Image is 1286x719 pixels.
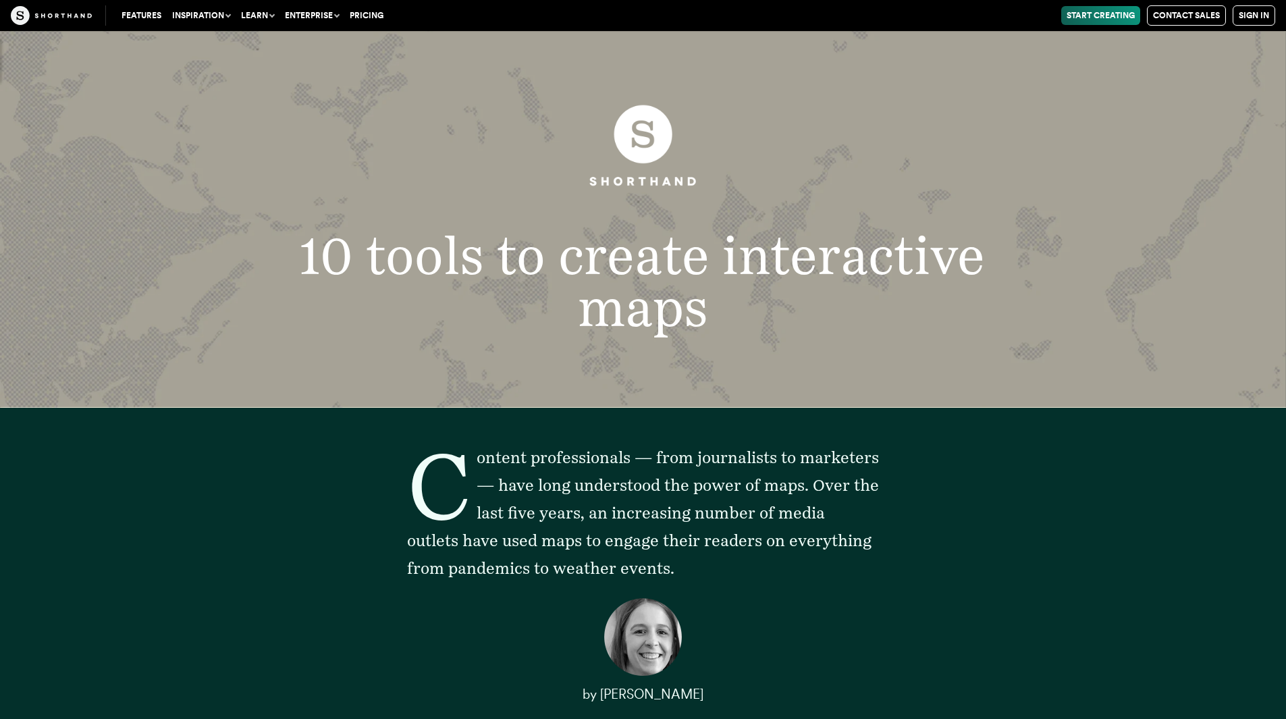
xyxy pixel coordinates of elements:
h1: 10 tools to create interactive maps [204,230,1081,334]
button: Learn [236,6,279,25]
a: Start Creating [1061,6,1140,25]
a: Contact Sales [1147,5,1226,26]
span: Content professionals — from journalists to marketers — have long understood the power of maps. O... [407,448,879,577]
button: Inspiration [167,6,236,25]
p: by [PERSON_NAME] [407,680,880,708]
img: The Craft [11,6,92,25]
a: Pricing [344,6,389,25]
button: Enterprise [279,6,344,25]
a: Sign in [1233,5,1275,26]
a: Features [116,6,167,25]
